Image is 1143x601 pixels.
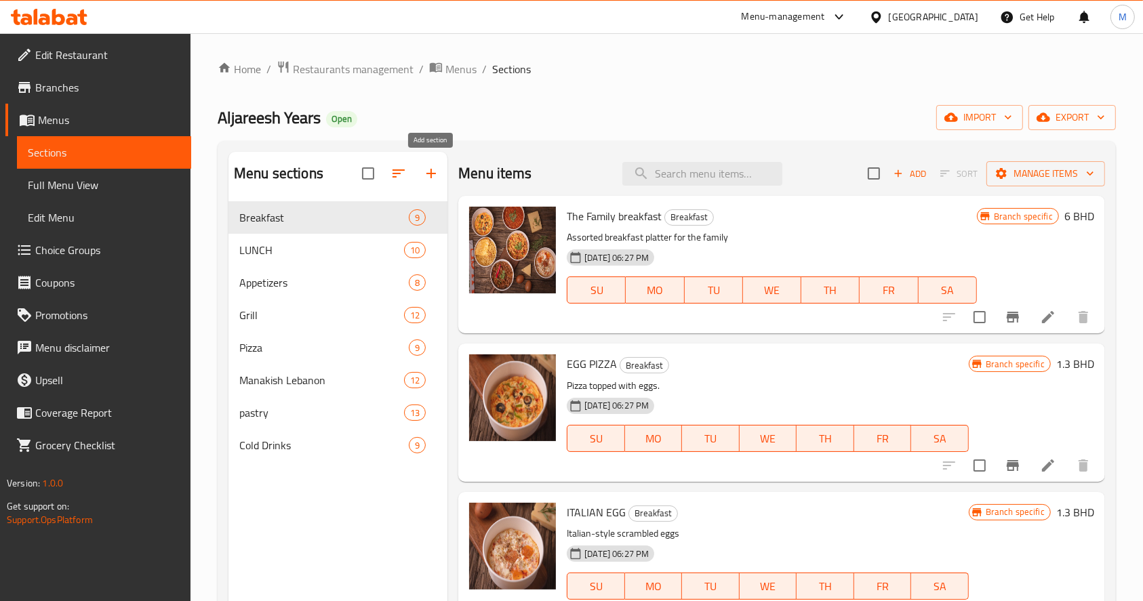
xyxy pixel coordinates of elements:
button: SU [567,573,624,600]
span: Select to update [965,303,994,331]
button: Manage items [986,161,1105,186]
span: WE [748,281,796,300]
span: Branches [35,79,180,96]
a: Edit menu item [1040,309,1056,325]
span: Grill [239,307,404,323]
div: pastry [239,405,404,421]
h6: 1.3 BHD [1056,354,1094,373]
button: WE [743,276,801,304]
span: TU [690,281,738,300]
button: delete [1067,449,1100,482]
div: items [404,242,426,258]
span: Manakish Lebanon [239,372,404,388]
span: 12 [405,309,425,322]
span: Full Menu View [28,177,180,193]
span: LUNCH [239,242,404,258]
span: The Family breakfast [567,206,662,226]
div: Breakfast [239,209,409,226]
p: Assorted breakfast platter for the family [567,229,976,246]
h6: 1.3 BHD [1056,503,1094,522]
span: FR [865,281,913,300]
span: [DATE] 06:27 PM [579,399,654,412]
span: Manage items [997,165,1094,182]
span: MO [630,577,677,596]
span: Get support on: [7,497,69,515]
span: [DATE] 06:27 PM [579,251,654,264]
div: Menu-management [742,9,825,25]
h6: 6 BHD [1064,207,1094,226]
a: Promotions [5,299,191,331]
button: TU [685,276,743,304]
li: / [482,61,487,77]
span: SU [573,577,619,596]
button: SA [919,276,977,304]
span: Select section [860,159,888,188]
span: 8 [409,276,425,289]
button: MO [625,425,683,452]
span: WE [745,577,792,596]
div: Manakish Lebanon12 [228,364,447,396]
span: Edit Menu [28,209,180,226]
button: WE [740,425,797,452]
span: ITALIAN EGG [567,502,626,522]
div: items [409,339,426,356]
span: Open [326,113,357,125]
li: / [266,61,271,77]
div: Breakfast [620,357,669,373]
a: Coupons [5,266,191,299]
button: Branch-specific-item [997,449,1029,482]
span: Branch specific [988,210,1058,223]
div: pastry13 [228,396,447,429]
div: Pizza [239,339,409,356]
span: Branch specific [980,505,1050,518]
div: Breakfast [628,505,678,522]
div: items [409,209,426,226]
span: export [1039,109,1105,126]
span: TU [687,429,734,449]
a: Sections [17,136,191,169]
a: Grocery Checklist [5,429,191,461]
div: items [404,372,426,388]
a: Menus [429,60,477,78]
button: delete [1067,301,1100,333]
button: TH [801,276,860,304]
a: Full Menu View [17,169,191,201]
span: Menus [445,61,477,77]
a: Menus [5,104,191,136]
div: items [404,307,426,323]
button: TH [797,573,854,600]
div: items [409,274,426,291]
img: EGG PIZZA [469,354,556,441]
span: Coupons [35,274,180,291]
button: Add [888,163,931,184]
input: search [622,162,782,186]
div: items [404,405,426,421]
a: Upsell [5,364,191,396]
span: FR [860,577,906,596]
span: Edit Restaurant [35,47,180,63]
a: Menu disclaimer [5,331,191,364]
span: 13 [405,407,425,419]
span: Promotions [35,307,180,323]
div: Cold Drinks [239,437,409,453]
a: Edit Menu [17,201,191,234]
span: Menus [38,112,180,128]
span: Branch specific [980,358,1050,371]
span: Sort sections [382,157,415,190]
span: MO [630,429,677,449]
nav: Menu sections [228,196,447,467]
span: 9 [409,439,425,452]
button: SU [567,276,626,304]
span: TU [687,577,734,596]
a: Choice Groups [5,234,191,266]
span: M [1119,9,1127,24]
a: Branches [5,71,191,104]
span: FR [860,429,906,449]
button: export [1028,105,1116,130]
p: Pizza topped with eggs. [567,377,968,394]
span: Appetizers [239,274,409,291]
span: 12 [405,374,425,387]
span: WE [745,429,792,449]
